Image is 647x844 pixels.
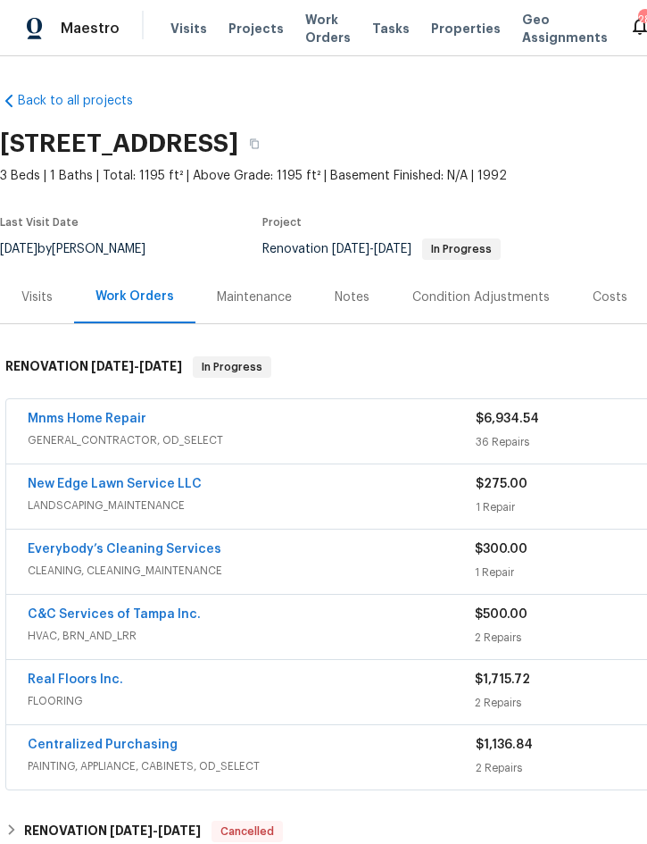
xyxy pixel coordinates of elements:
span: $500.00 [475,608,527,621]
span: - [91,360,182,372]
span: Tasks [372,22,410,35]
span: LANDSCAPING_MAINTENANCE [28,497,476,514]
span: Project [262,217,302,228]
a: Everybody’s Cleaning Services [28,543,221,556]
span: $275.00 [476,478,527,490]
span: CLEANING, CLEANING_MAINTENANCE [28,562,475,580]
span: [DATE] [139,360,182,372]
span: Work Orders [305,11,351,46]
span: - [110,824,201,837]
span: [DATE] [110,824,153,837]
span: $1,715.72 [475,673,530,686]
a: C&C Services of Tampa Inc. [28,608,201,621]
span: HVAC, BRN_AND_LRR [28,627,475,645]
span: Geo Assignments [522,11,608,46]
span: Renovation [262,243,501,255]
span: PAINTING, APPLIANCE, CABINETS, OD_SELECT [28,757,476,775]
span: In Progress [424,244,499,255]
div: Notes [335,288,369,306]
span: [DATE] [374,243,411,255]
span: Projects [228,20,284,38]
div: Costs [593,288,627,306]
span: Cancelled [213,823,281,840]
span: Properties [431,20,501,38]
span: Maestro [61,20,120,38]
div: Work Orders [95,288,174,305]
span: Visits [170,20,207,38]
span: [DATE] [91,360,134,372]
a: Mnms Home Repair [28,413,146,425]
a: New Edge Lawn Service LLC [28,478,202,490]
h6: RENOVATION [5,356,182,378]
span: $6,934.54 [476,413,539,425]
span: $1,136.84 [476,739,533,751]
div: Visits [21,288,53,306]
span: In Progress [195,358,270,376]
a: Real Floors Inc. [28,673,123,686]
span: FLOORING [28,692,475,710]
a: Centralized Purchasing [28,739,178,751]
span: - [332,243,411,255]
span: [DATE] [332,243,369,255]
span: GENERAL_CONTRACTOR, OD_SELECT [28,431,476,449]
button: Copy Address [238,128,270,160]
span: [DATE] [158,824,201,837]
span: $300.00 [475,543,527,556]
div: Maintenance [217,288,292,306]
div: Condition Adjustments [412,288,550,306]
h6: RENOVATION [24,821,201,842]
